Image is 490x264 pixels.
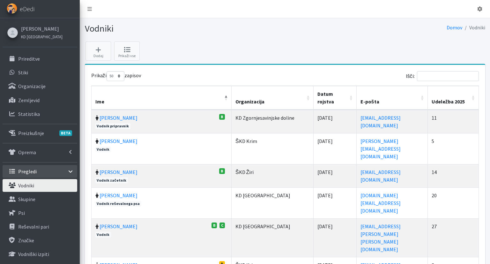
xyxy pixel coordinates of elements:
[232,86,314,110] th: Organizacija: vključite za naraščujoči sort
[3,220,77,233] a: Reševalni pari
[95,232,111,238] span: Vodnik
[3,146,77,159] a: Oprema
[95,123,131,129] span: Vodnik pripravnik
[18,237,34,244] p: Značke
[18,182,34,189] p: Vodniki
[428,164,479,187] td: 14
[100,115,137,121] a: [PERSON_NAME]
[360,169,401,183] a: [EMAIL_ADDRESS][DOMAIN_NAME]
[428,110,479,133] td: 11
[100,138,137,144] a: [PERSON_NAME]
[360,115,401,129] a: [EMAIL_ADDRESS][DOMAIN_NAME]
[360,223,401,253] a: [EMAIL_ADDRESS][PERSON_NAME][PERSON_NAME][DOMAIN_NAME]
[219,168,225,174] span: B
[3,108,77,120] a: Statistika
[18,149,36,155] p: Oprema
[232,133,314,164] td: ŠKD Krim
[18,168,37,175] p: Pregledi
[18,251,49,257] p: Vodniški izpiti
[428,133,479,164] td: 5
[59,130,72,136] span: BETA
[3,66,77,79] a: Stiki
[360,192,401,214] a: [DOMAIN_NAME][EMAIL_ADDRESS][DOMAIN_NAME]
[7,3,17,14] img: eDedi
[428,218,479,257] td: 27
[114,41,140,61] a: Prikaži vse
[314,110,357,133] td: [DATE]
[3,179,77,192] a: Vodniki
[107,71,124,81] select: Prikažizapisov
[219,114,225,120] span: B
[18,69,28,76] p: Stiki
[232,218,314,257] td: KD [GEOGRAPHIC_DATA]
[21,25,63,33] a: [PERSON_NAME]
[18,97,40,103] p: Zemljevid
[3,234,77,247] a: Značke
[232,110,314,133] td: KD Zgornjesavinjske doline
[3,165,77,178] a: Pregledi
[18,196,35,202] p: Skupine
[3,52,77,65] a: Prireditve
[21,33,63,40] a: KD [GEOGRAPHIC_DATA]
[462,23,485,32] li: Vodniki
[3,248,77,260] a: Vodniški izpiti
[18,56,40,62] p: Prireditve
[428,86,479,110] th: Udeležba 2025: vključite za naraščujoči sort
[314,164,357,187] td: [DATE]
[18,210,25,216] p: Psi
[18,223,49,230] p: Reševalni pari
[95,177,128,183] span: Vodnik začetnik
[21,34,63,39] small: KD [GEOGRAPHIC_DATA]
[232,187,314,218] td: KD [GEOGRAPHIC_DATA]
[95,147,111,152] span: Vodnik
[314,218,357,257] td: [DATE]
[85,41,111,61] a: Dodaj
[357,86,428,110] th: E-pošta: vključite za naraščujoči sort
[447,24,462,31] a: Domov
[219,223,225,228] span: C
[314,133,357,164] td: [DATE]
[100,169,137,175] a: [PERSON_NAME]
[417,71,479,81] input: Išči:
[3,193,77,206] a: Skupine
[360,138,401,160] a: [PERSON_NAME][EMAIL_ADDRESS][DOMAIN_NAME]
[314,187,357,218] td: [DATE]
[232,164,314,187] td: ŠKD Žiri
[3,80,77,93] a: Organizacije
[85,23,283,34] h1: Vodniki
[314,86,357,110] th: Datum rojstva: vključite za naraščujoči sort
[95,201,141,207] span: Vodnik reševalnega psa
[18,83,46,89] p: Organizacije
[212,223,217,228] span: B
[18,130,44,136] p: Preizkušnje
[3,127,77,140] a: PreizkušnjeBETA
[428,187,479,218] td: 20
[100,192,137,199] a: [PERSON_NAME]
[20,4,34,14] span: eDedi
[3,94,77,107] a: Zemljevid
[3,207,77,219] a: Psi
[18,111,40,117] p: Statistika
[91,71,141,81] label: Prikaži zapisov
[406,71,479,81] label: Išči:
[100,223,137,230] a: [PERSON_NAME]
[92,86,232,110] th: Ime: vključite za padajoči sort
